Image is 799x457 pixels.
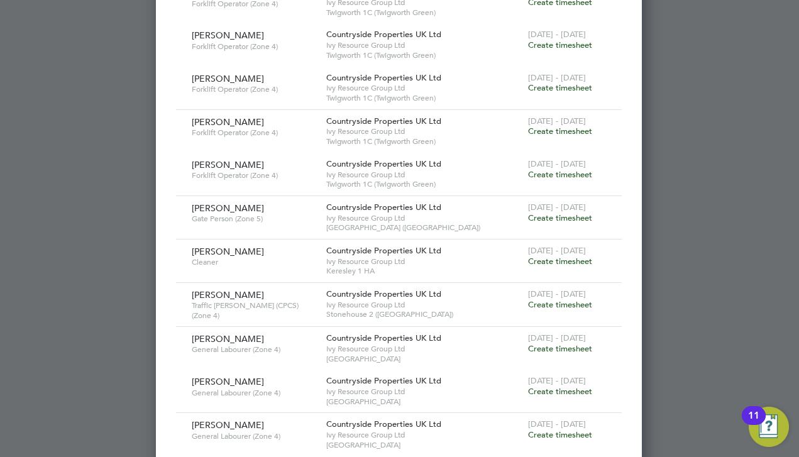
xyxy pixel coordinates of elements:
span: Ivy Resource Group Ltd [326,126,522,136]
span: [PERSON_NAME] [192,376,264,387]
span: Forklift Operator (Zone 4) [192,170,317,180]
span: [DATE] - [DATE] [528,158,586,169]
span: Forklift Operator (Zone 4) [192,84,317,94]
span: Ivy Resource Group Ltd [326,213,522,223]
span: Countryside Properties UK Ltd [326,333,441,343]
span: [PERSON_NAME] [192,73,264,84]
button: Open Resource Center, 11 new notifications [749,407,789,447]
span: Countryside Properties UK Ltd [326,375,441,386]
span: Gate Person (Zone 5) [192,214,317,224]
span: Countryside Properties UK Ltd [326,202,441,212]
span: General Labourer (Zone 4) [192,431,317,441]
span: Create timesheet [528,343,592,354]
span: Countryside Properties UK Ltd [326,72,441,83]
span: Create timesheet [528,386,592,397]
span: [PERSON_NAME] [192,202,264,214]
span: [GEOGRAPHIC_DATA] [326,440,522,450]
span: Ivy Resource Group Ltd [326,387,522,397]
span: [DATE] - [DATE] [528,245,586,256]
span: Ivy Resource Group Ltd [326,170,522,180]
span: Create timesheet [528,126,592,136]
span: [DATE] - [DATE] [528,116,586,126]
span: [DATE] - [DATE] [528,72,586,83]
span: Traffic [PERSON_NAME] (CPCS) (Zone 4) [192,300,317,320]
span: Ivy Resource Group Ltd [326,40,522,50]
span: [PERSON_NAME] [192,159,264,170]
span: [DATE] - [DATE] [528,29,586,40]
span: Twigworth 1C (Twigworth Green) [326,93,522,103]
span: [PERSON_NAME] [192,246,264,257]
span: [PERSON_NAME] [192,289,264,300]
span: Cleaner [192,257,317,267]
span: Create timesheet [528,82,592,93]
span: [DATE] - [DATE] [528,375,586,386]
span: Twigworth 1C (Twigworth Green) [326,8,522,18]
span: [GEOGRAPHIC_DATA] ([GEOGRAPHIC_DATA]) [326,223,522,233]
span: Twigworth 1C (Twigworth Green) [326,50,522,60]
span: Create timesheet [528,256,592,267]
span: Countryside Properties UK Ltd [326,289,441,299]
span: [DATE] - [DATE] [528,289,586,299]
span: [PERSON_NAME] [192,333,264,344]
span: Countryside Properties UK Ltd [326,245,441,256]
span: Keresley 1 HA [326,266,522,276]
span: [GEOGRAPHIC_DATA] [326,397,522,407]
span: Ivy Resource Group Ltd [326,300,522,310]
span: Create timesheet [528,429,592,440]
span: Create timesheet [528,299,592,310]
span: Stonehouse 2 ([GEOGRAPHIC_DATA]) [326,309,522,319]
span: Countryside Properties UK Ltd [326,29,441,40]
span: Ivy Resource Group Ltd [326,344,522,354]
span: [DATE] - [DATE] [528,419,586,429]
span: Ivy Resource Group Ltd [326,83,522,93]
div: 11 [748,416,759,432]
span: [PERSON_NAME] [192,116,264,128]
span: Create timesheet [528,169,592,180]
span: Countryside Properties UK Ltd [326,116,441,126]
span: Twigworth 1C (Twigworth Green) [326,136,522,146]
span: General Labourer (Zone 4) [192,388,317,398]
span: [GEOGRAPHIC_DATA] [326,354,522,364]
span: [DATE] - [DATE] [528,202,586,212]
span: Forklift Operator (Zone 4) [192,41,317,52]
span: Ivy Resource Group Ltd [326,430,522,440]
span: Forklift Operator (Zone 4) [192,128,317,138]
span: Create timesheet [528,212,592,223]
span: Countryside Properties UK Ltd [326,158,441,169]
span: General Labourer (Zone 4) [192,344,317,355]
span: [PERSON_NAME] [192,419,264,431]
span: Create timesheet [528,40,592,50]
span: Ivy Resource Group Ltd [326,256,522,267]
span: Twigworth 1C (Twigworth Green) [326,179,522,189]
span: [DATE] - [DATE] [528,333,586,343]
span: [PERSON_NAME] [192,30,264,41]
span: Countryside Properties UK Ltd [326,419,441,429]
